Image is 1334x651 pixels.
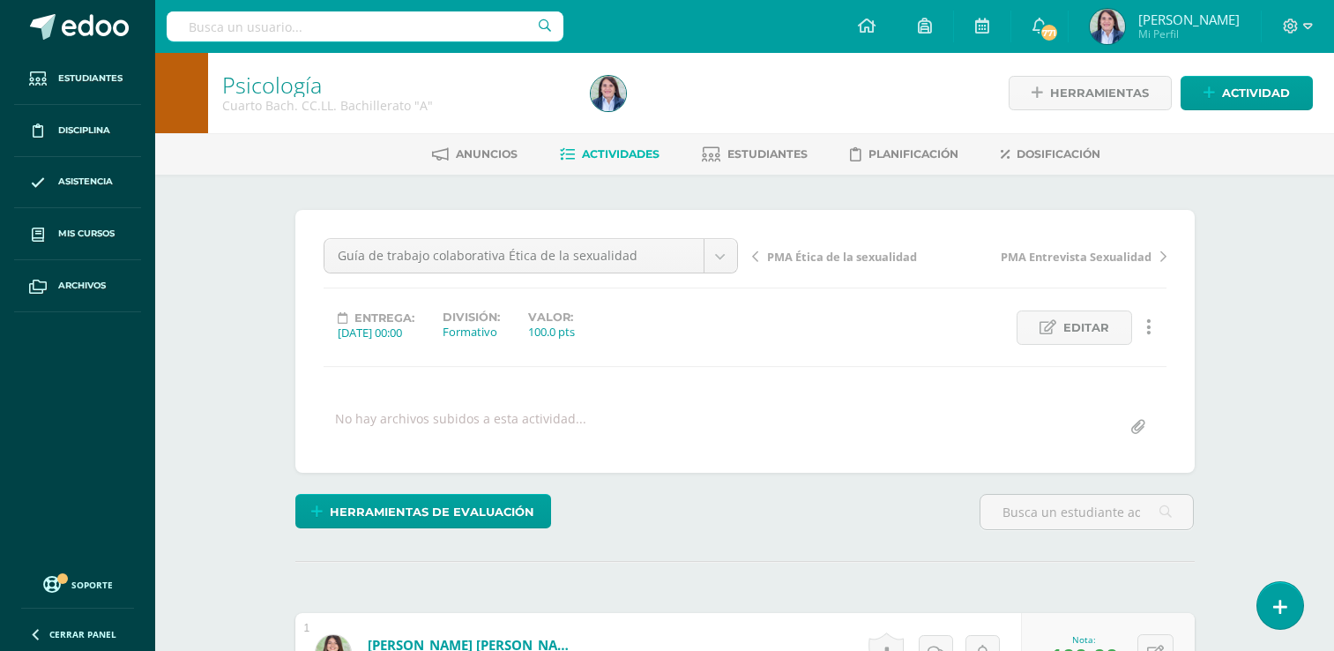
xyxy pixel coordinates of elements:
[1063,311,1109,344] span: Editar
[443,324,500,340] div: Formativo
[330,496,534,528] span: Herramientas de evaluación
[560,140,660,168] a: Actividades
[58,227,115,241] span: Mis cursos
[1138,11,1240,28] span: [PERSON_NAME]
[14,105,141,157] a: Disciplina
[959,247,1166,265] a: PMA Entrevista Sexualidad
[58,175,113,189] span: Asistencia
[58,123,110,138] span: Disciplina
[1050,633,1118,646] div: Nota:
[980,495,1193,529] input: Busca un estudiante aquí...
[1017,147,1100,161] span: Dosificación
[1222,77,1290,109] span: Actividad
[582,147,660,161] span: Actividades
[528,324,575,340] div: 100.0 pts
[767,249,917,265] span: PMA Ética de la sexualidad
[727,147,808,161] span: Estudiantes
[21,572,134,595] a: Soporte
[1138,26,1240,41] span: Mi Perfil
[1090,9,1125,44] img: 7189dd0a2475061f524ba7af0511f049.png
[752,247,959,265] a: PMA Ética de la sexualidad
[702,140,808,168] a: Estudiantes
[1181,76,1313,110] a: Actividad
[222,97,570,114] div: Cuarto Bach. CC.LL. Bachillerato 'A'
[850,140,958,168] a: Planificación
[456,147,518,161] span: Anuncios
[443,311,500,324] label: División:
[338,239,690,273] span: Guía de trabajo colaborativa Ética de la sexualidad
[1001,140,1100,168] a: Dosificación
[167,11,563,41] input: Busca un usuario...
[868,147,958,161] span: Planificación
[14,260,141,312] a: Archivos
[14,208,141,260] a: Mis cursos
[49,628,116,640] span: Cerrar panel
[1050,77,1149,109] span: Herramientas
[528,311,575,324] label: Valor:
[295,494,551,528] a: Herramientas de evaluación
[354,311,414,325] span: Entrega:
[432,140,518,168] a: Anuncios
[338,325,414,340] div: [DATE] 00:00
[591,76,626,111] img: 7189dd0a2475061f524ba7af0511f049.png
[1001,249,1151,265] span: PMA Entrevista Sexualidad
[222,72,570,97] h1: Psicología
[324,239,737,273] a: Guía de trabajo colaborativa Ética de la sexualidad
[58,279,106,293] span: Archivos
[58,71,123,86] span: Estudiantes
[1009,76,1172,110] a: Herramientas
[14,157,141,209] a: Asistencia
[335,410,586,445] div: No hay archivos subidos a esta actividad...
[14,53,141,105] a: Estudiantes
[71,579,113,591] span: Soporte
[222,70,322,100] a: Psicología
[1040,23,1059,42] span: 771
